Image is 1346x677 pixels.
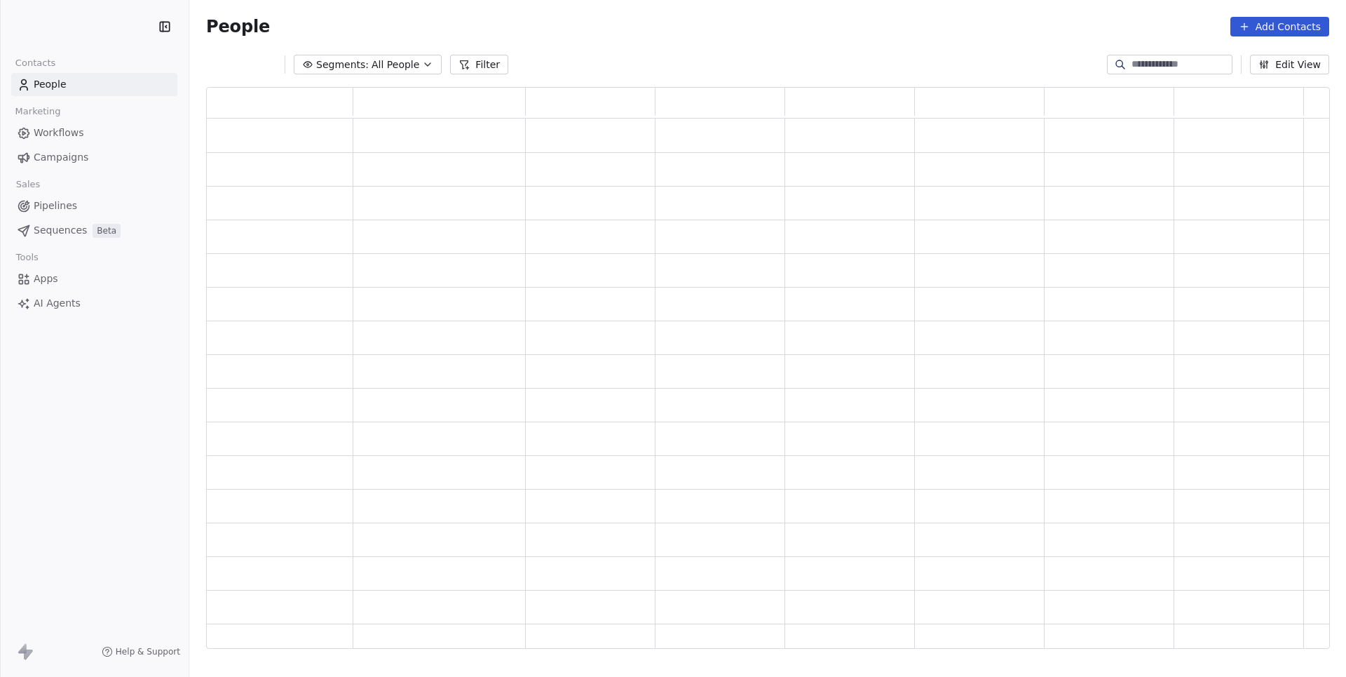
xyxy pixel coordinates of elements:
[11,267,177,290] a: Apps
[11,219,177,242] a: SequencesBeta
[206,16,270,37] span: People
[11,194,177,217] a: Pipelines
[10,174,46,195] span: Sales
[93,224,121,238] span: Beta
[9,53,62,74] span: Contacts
[316,58,369,72] span: Segments:
[34,199,77,213] span: Pipelines
[11,292,177,315] a: AI Agents
[34,126,84,140] span: Workflows
[11,146,177,169] a: Campaigns
[102,646,180,657] a: Help & Support
[10,247,44,268] span: Tools
[34,272,58,286] span: Apps
[1250,55,1329,74] button: Edit View
[9,101,67,122] span: Marketing
[34,150,88,165] span: Campaigns
[34,77,67,92] span: People
[34,223,87,238] span: Sequences
[116,646,180,657] span: Help & Support
[372,58,419,72] span: All People
[34,296,81,311] span: AI Agents
[1230,17,1329,36] button: Add Contacts
[11,73,177,96] a: People
[450,55,508,74] button: Filter
[11,121,177,145] a: Workflows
